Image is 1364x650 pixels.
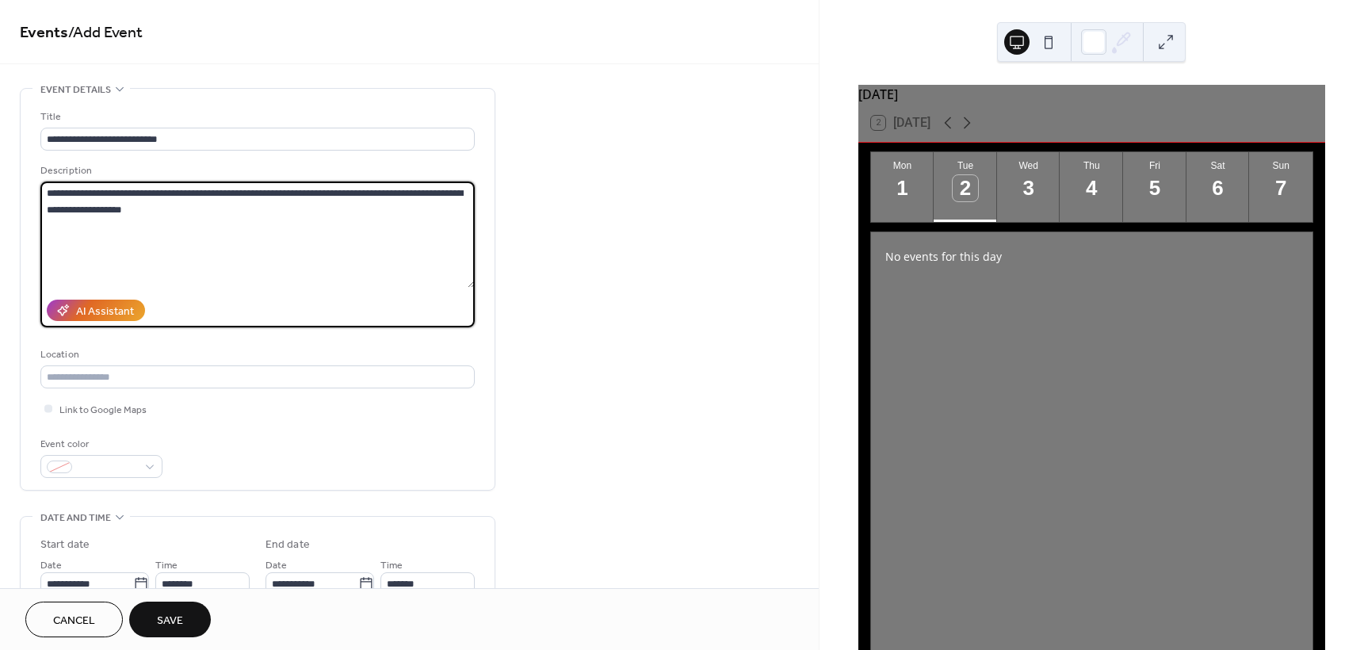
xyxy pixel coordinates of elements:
[266,557,287,574] span: Date
[938,160,992,171] div: Tue
[889,175,915,201] div: 1
[1249,152,1312,222] button: Sun7
[25,602,123,637] button: Cancel
[1142,175,1168,201] div: 5
[40,82,111,98] span: Event details
[155,557,178,574] span: Time
[1079,175,1105,201] div: 4
[871,152,934,222] button: Mon1
[1002,160,1056,171] div: Wed
[59,402,147,419] span: Link to Google Maps
[1060,152,1123,222] button: Thu4
[997,152,1060,222] button: Wed3
[1186,152,1250,222] button: Sat6
[129,602,211,637] button: Save
[266,537,310,553] div: End date
[1123,152,1186,222] button: Fri5
[157,613,183,629] span: Save
[40,557,62,574] span: Date
[1205,175,1231,201] div: 6
[380,557,403,574] span: Time
[53,613,95,629] span: Cancel
[1064,160,1118,171] div: Thu
[1015,175,1041,201] div: 3
[40,346,472,363] div: Location
[1254,160,1308,171] div: Sun
[20,17,68,48] a: Events
[873,238,1310,275] div: No events for this day
[858,85,1325,104] div: [DATE]
[40,162,472,179] div: Description
[1128,160,1182,171] div: Fri
[876,160,930,171] div: Mon
[1268,175,1294,201] div: 7
[76,304,134,320] div: AI Assistant
[47,300,145,321] button: AI Assistant
[40,510,111,526] span: Date and time
[40,109,472,125] div: Title
[40,537,90,553] div: Start date
[953,175,979,201] div: 2
[40,436,159,453] div: Event color
[1191,160,1245,171] div: Sat
[68,17,143,48] span: / Add Event
[934,152,997,222] button: Tue2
